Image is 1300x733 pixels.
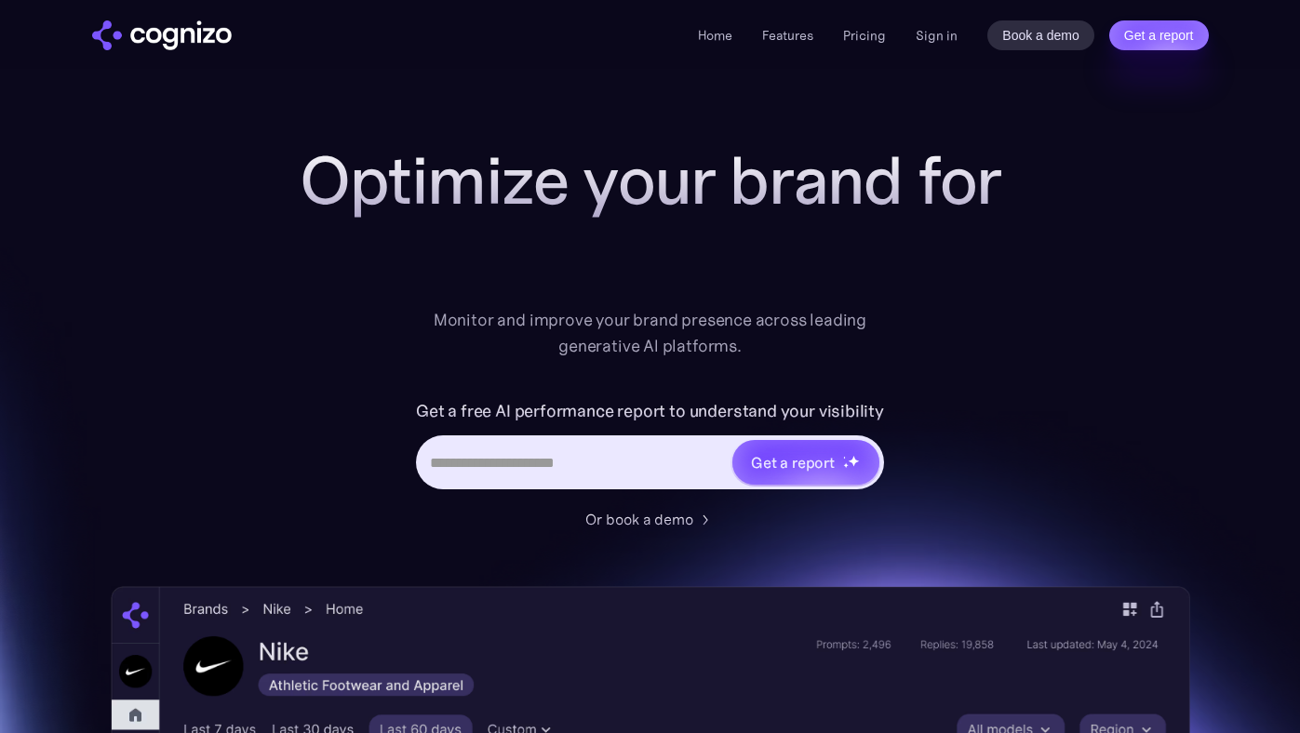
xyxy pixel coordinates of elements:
[843,456,846,459] img: star
[92,20,232,50] a: home
[416,396,884,426] label: Get a free AI performance report to understand your visibility
[585,508,693,530] div: Or book a demo
[843,27,886,44] a: Pricing
[916,24,958,47] a: Sign in
[1109,20,1209,50] a: Get a report
[751,451,835,473] div: Get a report
[762,27,813,44] a: Features
[585,508,716,530] a: Or book a demo
[848,455,860,467] img: star
[278,143,1023,218] h1: Optimize your brand for
[987,20,1094,50] a: Book a demo
[843,462,850,469] img: star
[416,396,884,499] form: Hero URL Input Form
[698,27,732,44] a: Home
[92,20,232,50] img: cognizo logo
[730,438,881,486] a: Get a reportstarstarstar
[422,307,879,359] div: Monitor and improve your brand presence across leading generative AI platforms.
